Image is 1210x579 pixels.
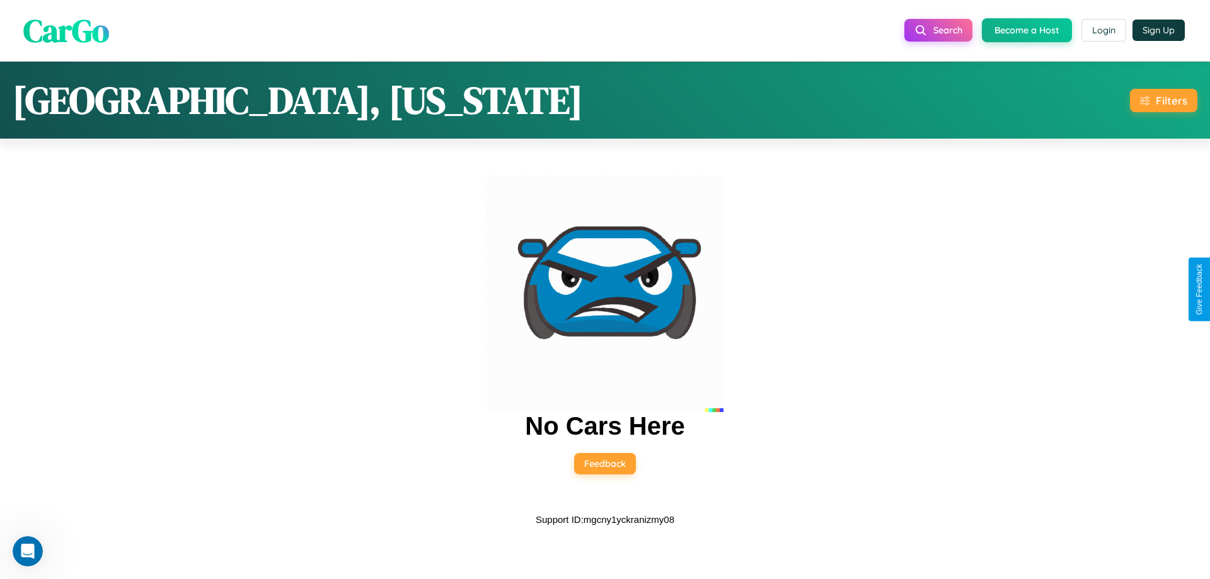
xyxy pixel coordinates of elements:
iframe: Intercom live chat [13,536,43,566]
img: car [487,175,723,412]
button: Feedback [574,453,636,474]
span: Search [933,25,962,36]
p: Support ID: mgcny1yckranizmy08 [536,511,674,528]
button: Login [1081,19,1126,42]
div: Filters [1156,94,1187,107]
button: Search [904,19,972,42]
button: Filters [1130,89,1197,112]
h1: [GEOGRAPHIC_DATA], [US_STATE] [13,74,583,126]
span: CarGo [23,8,109,52]
div: Give Feedback [1195,264,1204,315]
button: Sign Up [1132,20,1185,41]
h2: No Cars Here [525,412,684,440]
button: Become a Host [982,18,1072,42]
